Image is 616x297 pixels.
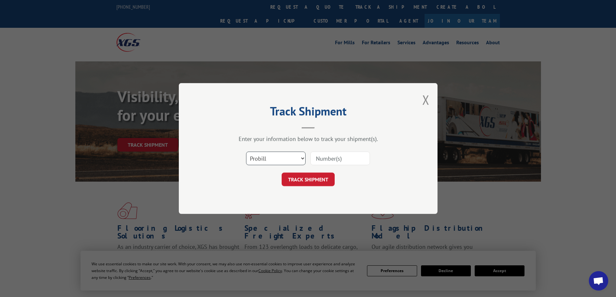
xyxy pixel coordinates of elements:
[211,107,405,119] h2: Track Shipment
[310,152,370,165] input: Number(s)
[422,91,429,108] button: Close modal
[589,271,608,291] div: Open chat
[211,135,405,143] div: Enter your information below to track your shipment(s).
[282,173,335,186] button: TRACK SHIPMENT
